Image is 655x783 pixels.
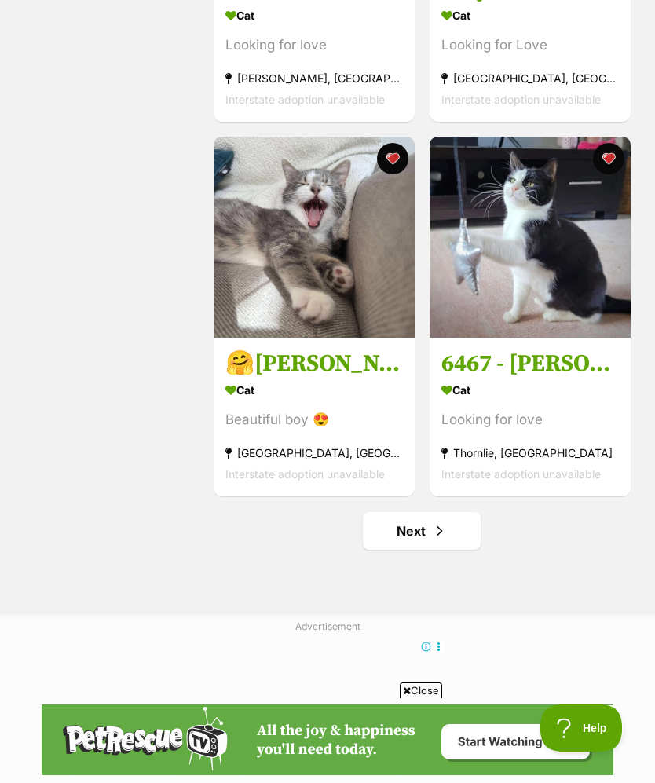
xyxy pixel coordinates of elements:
[441,409,619,430] div: Looking for love
[540,704,624,752] iframe: Help Scout Beacon - Open
[225,93,385,106] span: Interstate adoption unavailable
[225,349,403,379] h3: 🤗[PERSON_NAME]🤗
[441,35,619,56] div: Looking for Love
[214,137,415,338] img: 🤗Sylvester🤗
[225,4,403,27] div: Cat
[225,409,403,430] div: Beautiful boy 😍
[42,704,613,775] iframe: Advertisement
[225,379,403,401] div: Cat
[441,93,601,106] span: Interstate adoption unavailable
[214,337,415,496] a: 🤗[PERSON_NAME]🤗 Cat Beautiful boy 😍 [GEOGRAPHIC_DATA], [GEOGRAPHIC_DATA] Interstate adoption unav...
[441,442,619,463] div: Thornlie, [GEOGRAPHIC_DATA]
[441,68,619,89] div: [GEOGRAPHIC_DATA], [GEOGRAPHIC_DATA]
[430,337,631,496] a: 6467 - [PERSON_NAME] Cat Looking for love Thornlie, [GEOGRAPHIC_DATA] Interstate adoption unavail...
[225,35,403,56] div: Looking for love
[225,467,385,481] span: Interstate adoption unavailable
[441,4,619,27] div: Cat
[430,137,631,338] img: 6467 - Queen Mary
[441,379,619,401] div: Cat
[377,143,408,174] button: favourite
[592,143,624,174] button: favourite
[400,682,442,698] span: Close
[212,512,631,550] nav: Pagination
[363,512,481,550] a: Next page
[225,442,403,463] div: [GEOGRAPHIC_DATA], [GEOGRAPHIC_DATA]
[225,68,403,89] div: [PERSON_NAME], [GEOGRAPHIC_DATA]
[441,349,619,379] h3: 6467 - [PERSON_NAME]
[441,467,601,481] span: Interstate adoption unavailable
